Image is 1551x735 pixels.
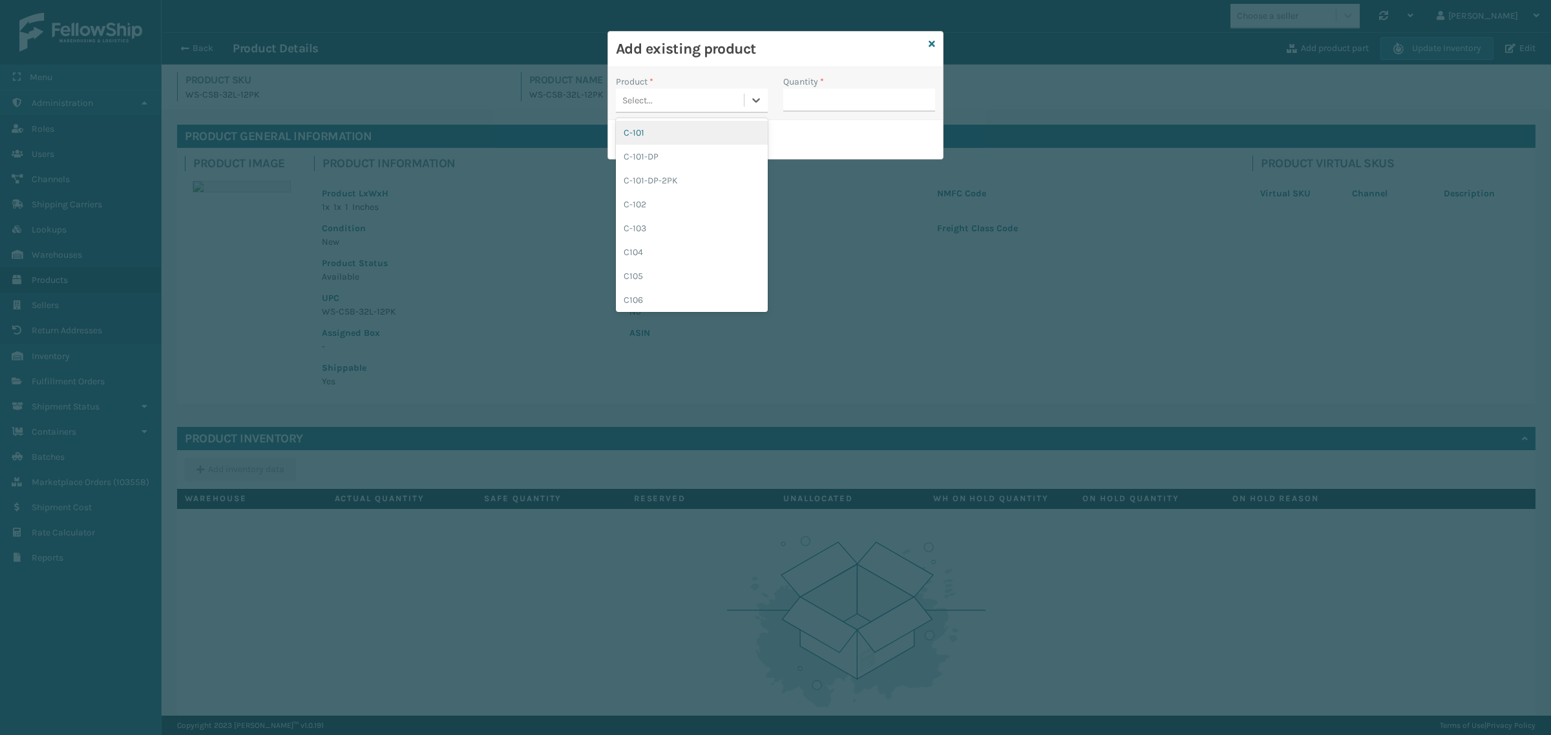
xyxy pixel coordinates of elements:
[616,75,653,88] label: Product
[616,145,768,169] div: C-101-DP
[616,169,768,192] div: C-101-DP-2PK
[616,121,768,145] div: C-101
[616,216,768,240] div: C-103
[622,94,653,107] div: Select...
[783,75,824,88] label: Quantity
[616,39,923,59] h3: Add existing product
[616,264,768,288] div: C105
[616,192,768,216] div: C-102
[616,288,768,312] div: C106
[616,240,768,264] div: C104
